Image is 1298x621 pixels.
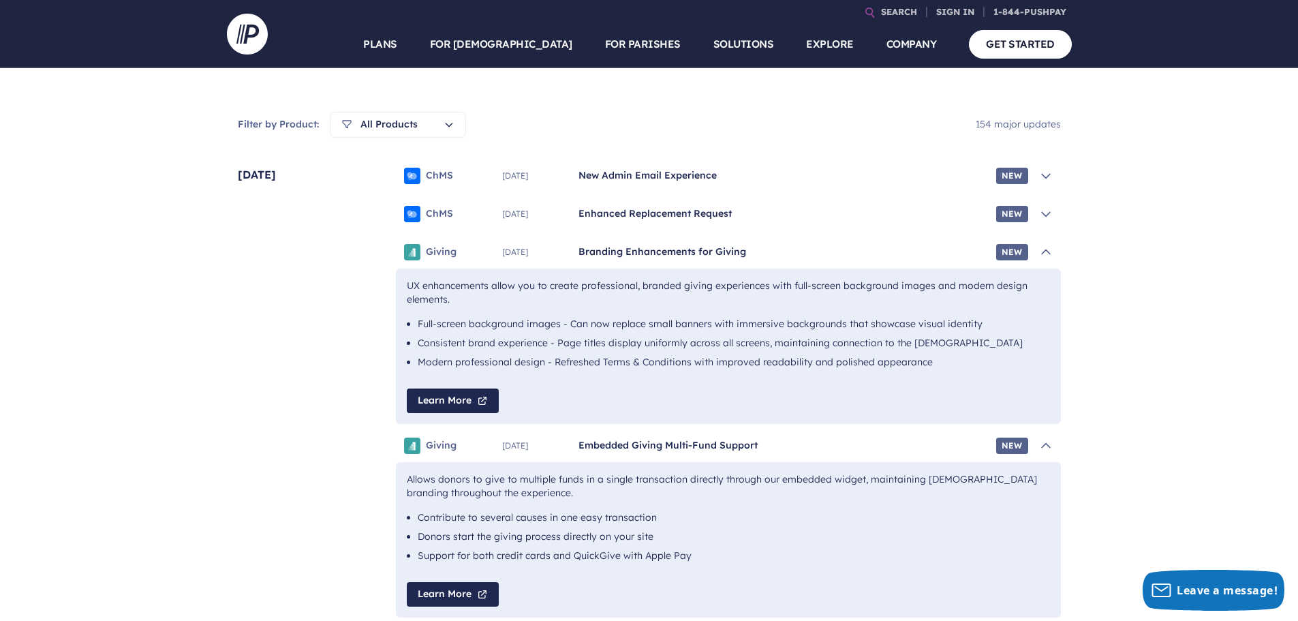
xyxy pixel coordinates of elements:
[502,210,568,218] span: [DATE]
[418,356,1039,369] li: Modern professional design - Refreshed Terms & Conditions with improved readability and polished ...
[418,511,1039,525] li: Contribute to several causes in one easy transaction
[238,118,319,132] span: Filter by Product:
[426,207,453,221] span: ChMS
[407,279,1050,307] p: UX enhancements allow you to create professional, branded giving experiences with full-screen bac...
[418,549,1039,563] li: Support for both credit cards and QuickGive with Apple Pay
[578,207,991,221] span: Enhanced Replacement Request
[806,20,854,68] a: EXPLORE
[418,337,1039,350] li: Consistent brand experience - Page titles display uniformly across all screens, maintaining conne...
[407,473,1050,500] p: Allows donors to give to multiple funds in a single transaction directly through our embedded wid...
[502,172,568,180] span: [DATE]
[418,530,1039,544] li: Donors start the giving process directly on your site
[426,439,457,453] span: Giving
[418,318,1039,331] li: Full-screen background images - Can now replace small banners with immersive backgrounds that sho...
[886,20,937,68] a: COMPANY
[502,248,568,256] span: [DATE]
[578,439,991,453] span: Embedded Giving Multi-Fund Support
[1177,583,1278,598] span: Leave a message!
[426,245,457,259] span: Giving
[578,245,991,259] span: Branding Enhancements for Giving
[363,20,397,68] a: PLANS
[238,160,374,618] span: [DATE]
[1143,570,1284,611] button: Leave a message!
[330,112,466,138] button: All Products
[996,438,1028,454] span: New
[969,30,1072,58] a: GET STARTED
[578,169,991,183] span: New Admin Email Experience
[713,20,774,68] a: SOLUTIONS
[996,206,1028,222] span: New
[996,244,1028,260] span: New
[407,389,499,413] a: Learn More
[502,442,568,450] span: [DATE]
[426,169,453,183] span: ChMS
[341,118,418,132] span: All Products
[605,20,681,68] a: FOR PARISHES
[996,168,1028,184] span: New
[407,582,499,607] a: Learn More
[430,20,572,68] a: FOR [DEMOGRAPHIC_DATA]
[976,118,1061,130] span: 154 major updates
